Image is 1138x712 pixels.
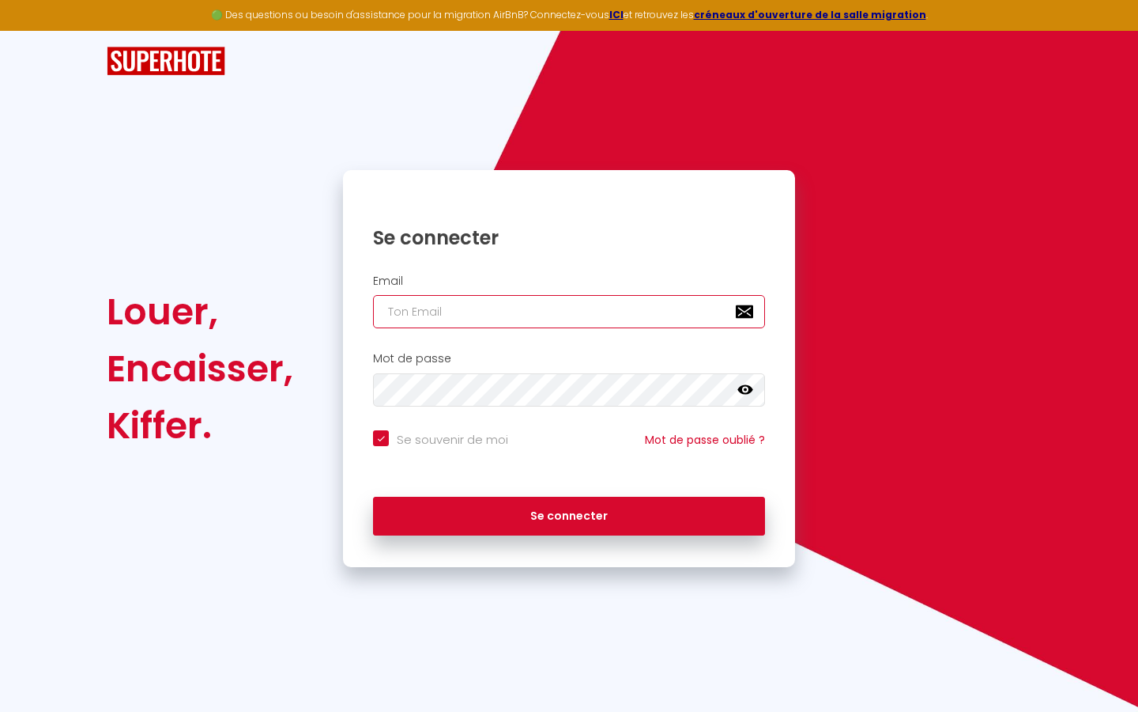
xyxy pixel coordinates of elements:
[107,47,225,76] img: SuperHote logo
[107,283,293,340] div: Louer,
[107,340,293,397] div: Encaisser,
[373,497,765,536] button: Se connecter
[107,397,293,454] div: Kiffer.
[373,295,765,328] input: Ton Email
[694,8,926,21] a: créneaux d'ouverture de la salle migration
[373,275,765,288] h2: Email
[373,225,765,250] h1: Se connecter
[13,6,60,54] button: Ouvrir le widget de chat LiveChat
[609,8,624,21] a: ICI
[373,352,765,365] h2: Mot de passe
[645,432,765,448] a: Mot de passe oublié ?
